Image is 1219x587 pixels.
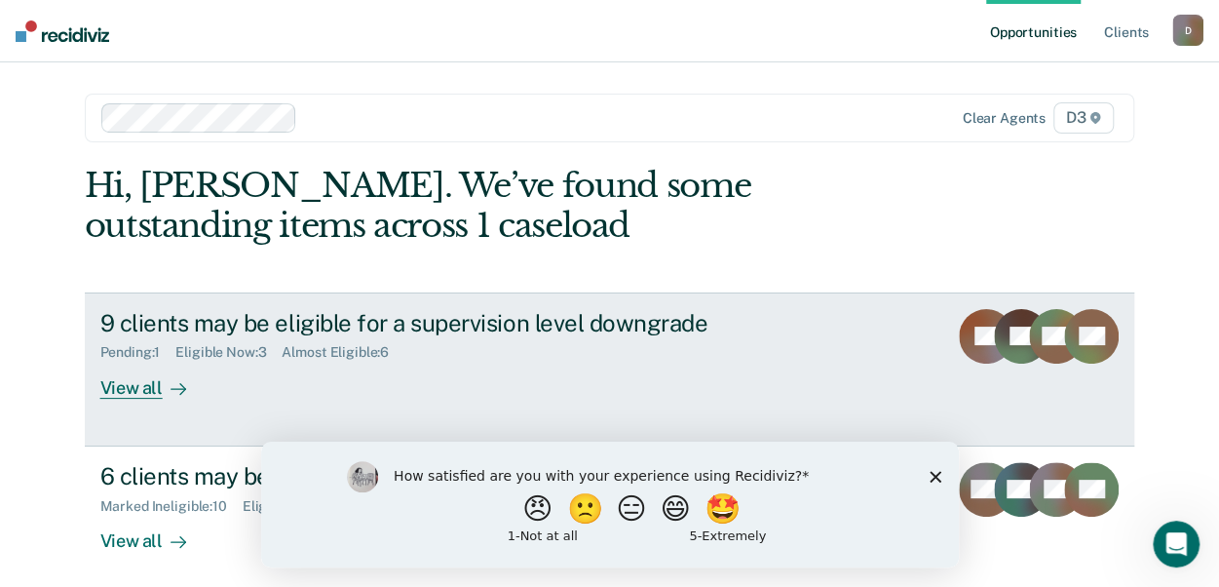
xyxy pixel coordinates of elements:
[175,344,282,361] div: Eligible Now : 3
[100,344,176,361] div: Pending : 1
[85,166,925,246] div: Hi, [PERSON_NAME]. We’ve found some outstanding items across 1 caseload
[1153,521,1200,567] iframe: Intercom live chat
[963,110,1046,127] div: Clear agents
[243,498,349,515] div: Eligible Now : 3
[100,309,784,337] div: 9 clients may be eligible for a supervision level downgrade
[1053,102,1115,134] span: D3
[16,20,109,42] img: Recidiviz
[282,344,404,361] div: Almost Eligible : 6
[100,514,210,552] div: View all
[100,498,243,515] div: Marked Ineligible : 10
[261,442,959,567] iframe: Survey by Kim from Recidiviz
[100,462,784,490] div: 6 clients may be eligible for early discharge
[100,361,210,399] div: View all
[85,293,1135,447] a: 9 clients may be eligible for a supervision level downgradePending:1Eligible Now:3Almost Eligible...
[1172,15,1203,46] button: D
